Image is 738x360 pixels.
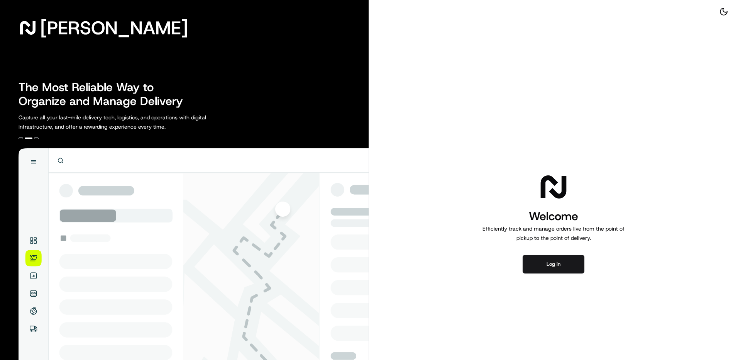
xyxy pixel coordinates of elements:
h1: Welcome [479,209,628,224]
p: Efficiently track and manage orders live from the point of pickup to the point of delivery. [479,224,628,243]
h2: The Most Reliable Way to Organize and Manage Delivery [19,80,191,108]
span: [PERSON_NAME] [40,20,188,36]
button: Log in [523,255,584,273]
p: Capture all your last-mile delivery tech, logistics, and operations with digital infrastructure, ... [19,113,241,131]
